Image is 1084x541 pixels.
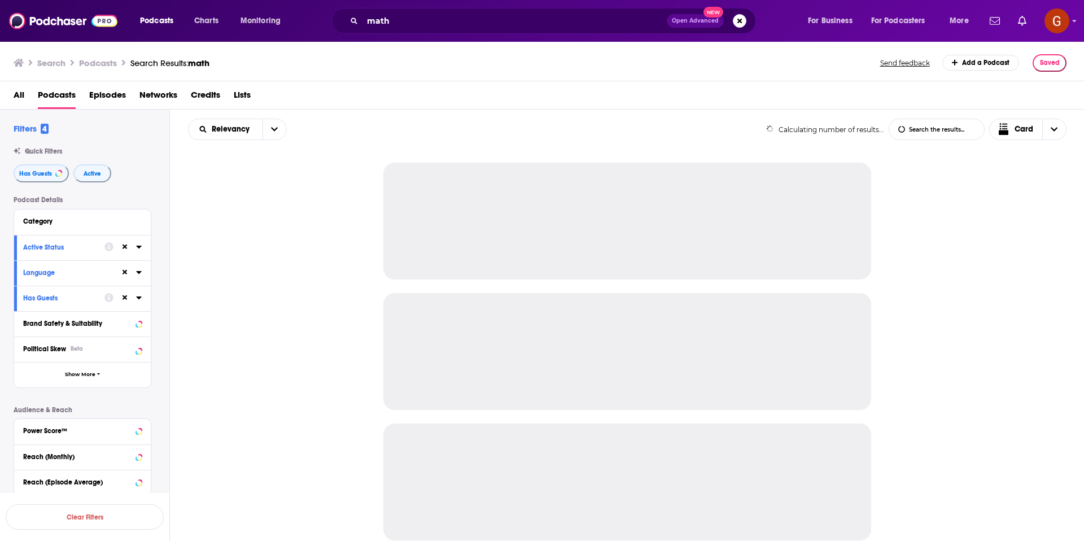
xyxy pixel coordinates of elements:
[23,342,142,356] button: Political SkewBeta
[14,196,151,204] p: Podcast Details
[1040,59,1060,67] span: Saved
[23,316,142,330] button: Brand Safety & Suitability
[23,345,66,353] span: Political Skew
[37,58,65,68] h3: Search
[23,478,132,486] div: Reach (Episode Average)
[808,13,853,29] span: For Business
[130,58,209,68] a: Search Results:math
[871,13,925,29] span: For Podcasters
[1044,8,1069,33] img: User Profile
[23,269,113,277] div: Language
[14,406,151,414] p: Audience & Reach
[14,362,151,387] button: Show More
[877,58,933,68] button: Send feedback
[132,12,188,30] button: open menu
[71,345,83,352] div: Beta
[23,240,104,254] button: Active Status
[23,214,142,228] button: Category
[23,475,142,489] button: Reach (Episode Average)
[73,164,111,182] button: Active
[187,12,225,30] a: Charts
[23,217,134,225] div: Category
[672,18,719,24] span: Open Advanced
[23,320,132,328] div: Brand Safety & Suitability
[41,124,49,134] span: 4
[241,13,281,29] span: Monitoring
[89,86,126,109] a: Episodes
[362,12,667,30] input: Search podcasts, credits, & more...
[6,504,164,530] button: Clear Filters
[23,427,132,435] div: Power Score™
[189,125,263,133] button: open menu
[188,119,287,140] h2: Choose List sort
[1015,125,1033,133] span: Card
[14,123,49,134] h2: Filters
[19,171,52,177] span: Has Guests
[800,12,867,30] button: open menu
[950,13,969,29] span: More
[194,13,218,29] span: Charts
[1044,8,1069,33] button: Show profile menu
[234,86,251,109] a: Lists
[14,86,24,109] a: All
[1044,8,1069,33] span: Logged in as gcunningham
[1033,54,1066,72] button: Saved
[23,450,142,464] button: Reach (Monthly)
[23,265,120,280] button: Language
[23,294,97,302] div: Has Guests
[140,13,173,29] span: Podcasts
[942,12,983,30] button: open menu
[25,147,62,155] span: Quick Filters
[703,7,724,18] span: New
[212,125,253,133] span: Relevancy
[191,86,220,109] a: Credits
[942,55,1020,71] a: Add a Podcast
[65,372,95,378] span: Show More
[84,171,101,177] span: Active
[23,291,104,305] button: Has Guests
[79,58,117,68] h3: Podcasts
[864,12,942,30] button: open menu
[766,125,884,134] div: Calculating number of results...
[342,8,767,34] div: Search podcasts, credits, & more...
[985,11,1004,30] a: Show notifications dropdown
[14,164,69,182] button: Has Guests
[139,86,177,109] a: Networks
[233,12,295,30] button: open menu
[1013,11,1031,30] a: Show notifications dropdown
[989,119,1067,140] button: Choose View
[263,119,286,139] button: open menu
[38,86,76,109] a: Podcasts
[188,58,209,68] span: math
[9,10,117,32] img: Podchaser - Follow, Share and Rate Podcasts
[23,424,142,438] button: Power Score™
[23,453,132,461] div: Reach (Monthly)
[23,243,97,251] div: Active Status
[130,58,209,68] div: Search Results:
[667,14,724,28] button: Open AdvancedNew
